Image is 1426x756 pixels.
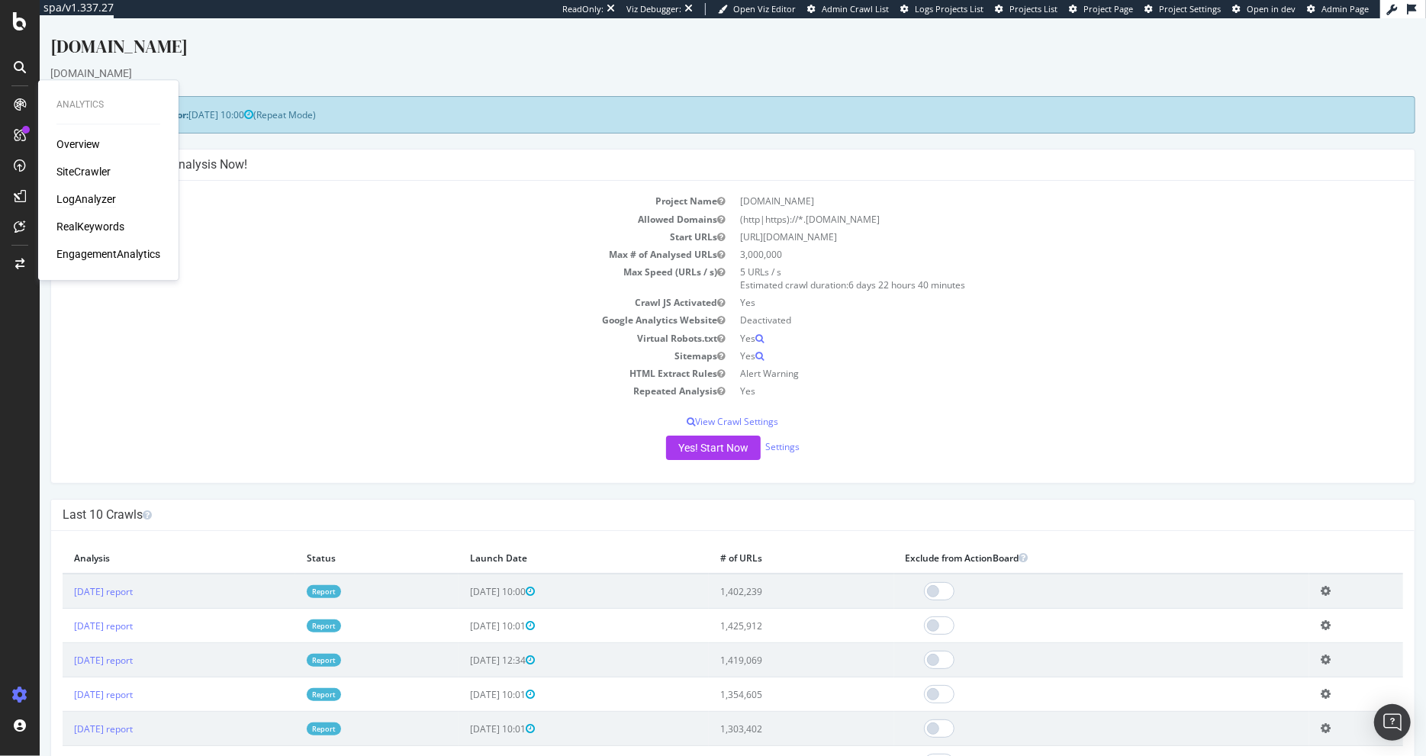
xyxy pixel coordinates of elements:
[626,417,721,442] button: Yes! Start Now
[562,3,604,15] div: ReadOnly:
[34,635,93,648] a: [DATE] report
[669,524,854,555] th: # of URLs
[1374,704,1411,741] div: Open Intercom Messenger
[23,174,694,191] td: Project Name
[267,704,301,717] a: Report
[694,311,1364,329] td: Yes
[694,293,1364,310] td: Deactivated
[995,3,1057,15] a: Projects List
[430,670,495,683] span: [DATE] 10:01
[733,3,796,14] span: Open Viz Editor
[694,364,1364,381] td: Yes
[419,524,669,555] th: Launch Date
[267,567,301,580] a: Report
[56,98,160,111] div: Analytics
[56,164,111,179] a: SiteCrawler
[694,210,1364,227] td: [URL][DOMAIN_NAME]
[1009,3,1057,14] span: Projects List
[694,275,1364,293] td: Yes
[23,139,1363,154] h4: Configure your New Analysis Now!
[1321,3,1369,14] span: Admin Page
[694,227,1364,245] td: 3,000,000
[669,555,854,590] td: 1,402,239
[23,346,694,364] td: HTML Extract Rules
[256,524,419,555] th: Status
[11,47,1376,63] div: [DOMAIN_NAME]
[34,567,93,580] a: [DATE] report
[267,635,301,648] a: Report
[56,246,160,262] a: EngagementAnalytics
[669,659,854,693] td: 1,354,605
[11,78,1376,115] div: (Repeat Mode)
[11,15,1376,47] div: [DOMAIN_NAME]
[810,260,926,273] span: 6 days 22 hours 40 minutes
[1159,3,1221,14] span: Project Settings
[694,174,1364,191] td: [DOMAIN_NAME]
[855,524,1270,555] th: Exclude from ActionBoard
[430,567,495,580] span: [DATE] 10:00
[34,601,93,614] a: [DATE] report
[694,245,1364,275] td: 5 URLs / s Estimated crawl duration:
[626,3,681,15] div: Viz Debugger:
[34,670,93,683] a: [DATE] report
[23,329,694,346] td: Sitemaps
[1232,3,1296,15] a: Open in dev
[23,311,694,329] td: Virtual Robots.txt
[149,90,214,103] span: [DATE] 10:00
[56,219,124,234] a: RealKeywords
[1144,3,1221,15] a: Project Settings
[267,601,301,614] a: Report
[718,3,796,15] a: Open Viz Editor
[23,524,256,555] th: Analysis
[23,227,694,245] td: Max # of Analysed URLs
[23,245,694,275] td: Max Speed (URLs / s)
[822,3,889,14] span: Admin Crawl List
[694,346,1364,364] td: Alert Warning
[1069,3,1133,15] a: Project Page
[430,601,495,614] span: [DATE] 10:01
[694,329,1364,346] td: Yes
[23,275,694,293] td: Crawl JS Activated
[1307,3,1369,15] a: Admin Page
[23,90,149,103] strong: Next Launch Scheduled for:
[430,704,495,717] span: [DATE] 10:01
[1247,3,1296,14] span: Open in dev
[726,422,760,435] a: Settings
[23,364,694,381] td: Repeated Analysis
[56,191,116,207] a: LogAnalyzer
[669,625,854,659] td: 1,419,069
[1083,3,1133,14] span: Project Page
[23,293,694,310] td: Google Analytics Website
[23,192,694,210] td: Allowed Domains
[23,210,694,227] td: Start URLs
[900,3,983,15] a: Logs Projects List
[669,693,854,728] td: 1,303,402
[915,3,983,14] span: Logs Projects List
[430,635,495,648] span: [DATE] 12:34
[694,192,1364,210] td: (http|https)://*.[DOMAIN_NAME]
[267,670,301,683] a: Report
[23,489,1363,504] h4: Last 10 Crawls
[56,137,100,152] a: Overview
[23,397,1363,410] p: View Crawl Settings
[669,590,854,625] td: 1,425,912
[807,3,889,15] a: Admin Crawl List
[34,704,93,717] a: [DATE] report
